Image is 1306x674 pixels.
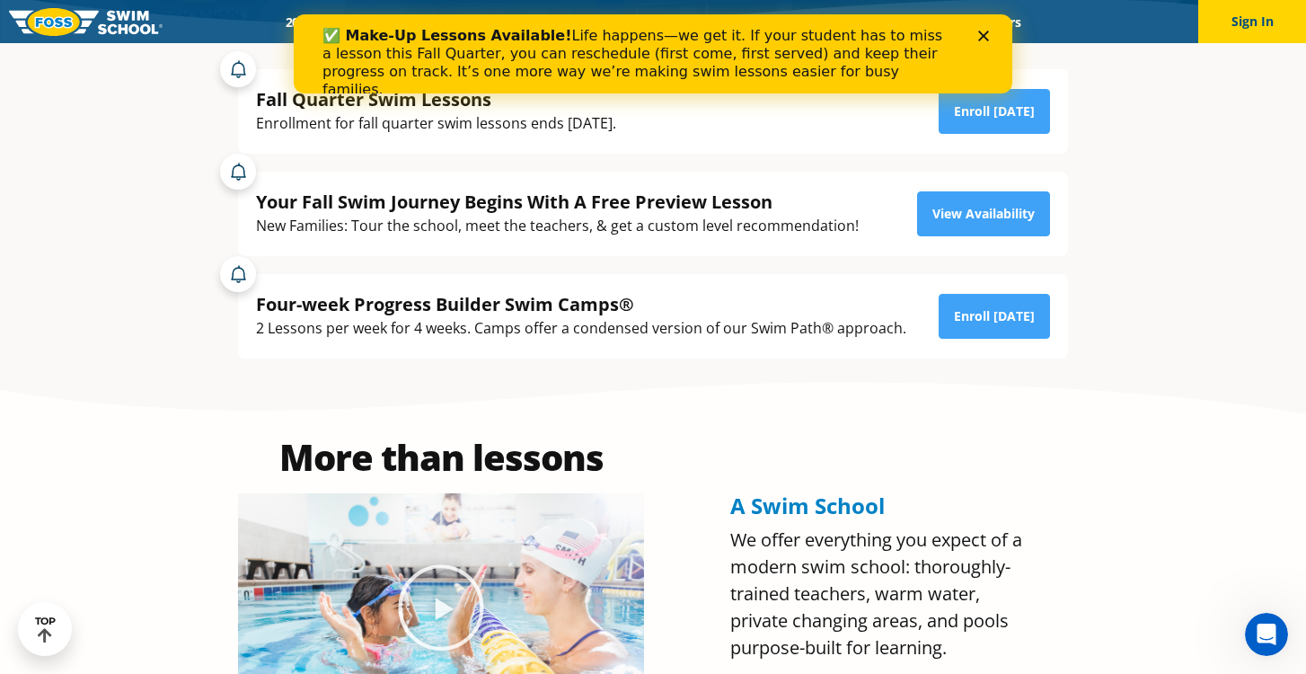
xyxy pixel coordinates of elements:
[615,13,716,31] a: About FOSS
[256,111,616,136] div: Enrollment for fall quarter swim lessons ends [DATE].
[715,13,905,31] a: Swim Like [PERSON_NAME]
[29,13,278,30] b: ✅ Make-Up Lessons Available!
[939,89,1050,134] a: Enroll [DATE]
[256,87,616,111] div: Fall Quarter Swim Lessons
[256,316,906,341] div: 2 Lessons per week for 4 weeks. Camps offer a condensed version of our Swim Path® approach.
[684,16,702,27] div: Close
[35,616,56,643] div: TOP
[917,191,1050,236] a: View Availability
[256,190,859,214] div: Your Fall Swim Journey Begins With A Free Preview Lesson
[730,491,885,520] span: A Swim School
[1245,613,1288,656] iframe: Intercom live chat
[29,13,661,84] div: Life happens—we get it. If your student has to miss a lesson this Fall Quarter, you can reschedul...
[962,13,1037,31] a: Careers
[9,8,163,36] img: FOSS Swim School Logo
[256,292,906,316] div: Four-week Progress Builder Swim Camps®
[396,563,486,652] div: Play Video about Olympian Regan Smith, FOSS
[730,528,1022,660] span: We offer everything you expect of a modern swim school: thoroughly-trained teachers, warm water, ...
[939,294,1050,339] a: Enroll [DATE]
[457,13,614,31] a: Swim Path® Program
[238,439,644,475] h2: More than lessons
[294,14,1012,93] iframe: Intercom live chat banner
[269,13,382,31] a: 2025 Calendar
[256,214,859,238] div: New Families: Tour the school, meet the teachers, & get a custom level recommendation!
[905,13,962,31] a: Blog
[382,13,457,31] a: Schools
